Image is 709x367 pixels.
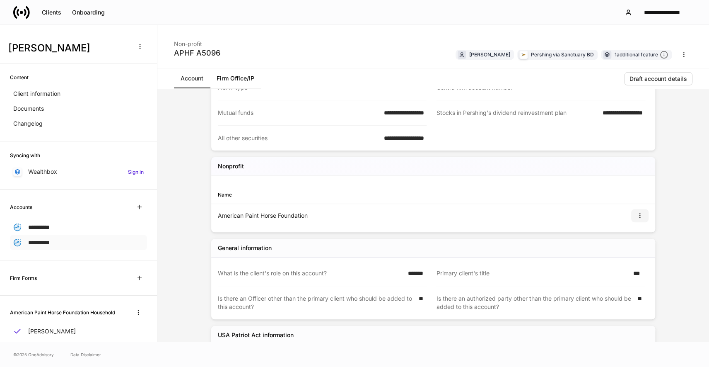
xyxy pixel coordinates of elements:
[10,151,40,159] h6: Syncing with
[10,203,32,211] h6: Accounts
[13,119,43,128] p: Changelog
[218,109,379,117] div: Mutual funds
[218,211,433,220] div: American Paint Horse Foundation
[436,269,628,277] div: Primary client's title
[36,6,67,19] button: Clients
[174,35,220,48] div: Non-profit
[210,68,261,88] a: Firm Office/IP
[218,134,379,142] div: All other securities
[218,162,244,170] h5: Nonprofit
[218,269,403,277] div: What is the client's role on this account?
[13,105,44,113] p: Documents
[10,164,147,179] a: WealthboxSign in
[436,294,632,311] div: Is there an authorized party other than the primary client who should be added to this account?
[13,351,54,358] span: © 2025 OneAdvisory
[70,351,101,358] a: Data Disclaimer
[10,309,115,316] h6: American Paint Horse Foundation Household
[10,101,147,116] a: Documents
[10,86,147,101] a: Client information
[615,51,668,59] div: 1 additional feature
[67,6,110,19] button: Onboarding
[218,331,294,339] div: USA Patriot Act information
[128,168,144,176] h6: Sign in
[13,90,60,98] p: Client information
[28,327,76,335] p: [PERSON_NAME]
[218,244,272,252] div: General information
[624,72,692,85] button: Draft account details
[10,274,37,282] h6: Firm Forms
[218,191,433,199] div: Name
[174,68,210,88] a: Account
[72,10,105,15] div: Onboarding
[10,324,147,339] a: [PERSON_NAME]
[531,51,594,58] div: Pershing via Sanctuary BD
[10,116,147,131] a: Changelog
[218,294,414,311] div: Is there an Officer other than the primary client who should be added to this account?
[28,168,57,176] p: Wealthbox
[174,48,220,58] div: APHF A5096
[436,109,598,117] div: Stocks in Pershing's dividend reinvestment plan
[469,51,510,58] div: [PERSON_NAME]
[10,73,29,81] h6: Content
[42,10,61,15] div: Clients
[8,41,128,55] h3: [PERSON_NAME]
[629,76,687,82] div: Draft account details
